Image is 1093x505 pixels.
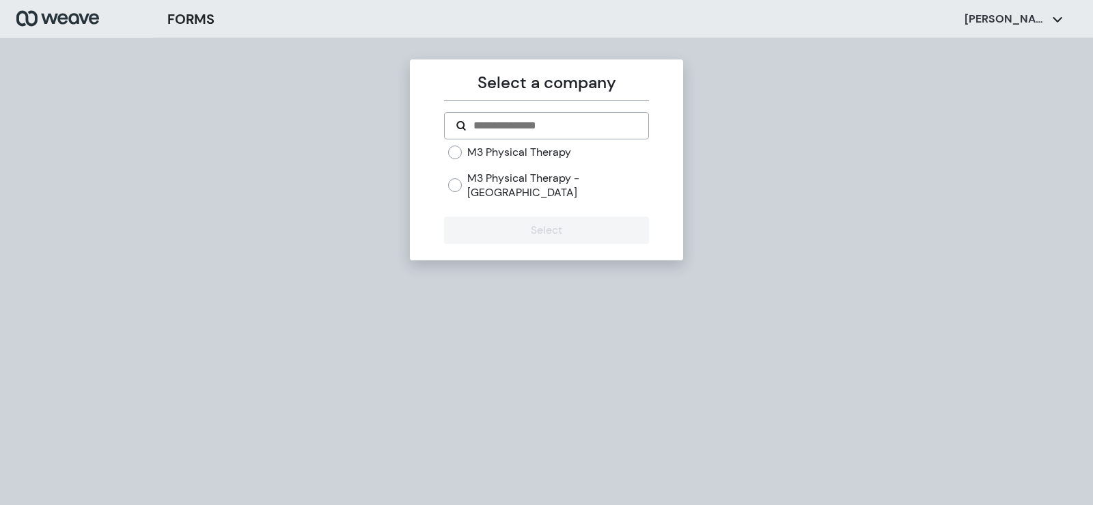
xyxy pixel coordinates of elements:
[467,171,648,200] label: M3 Physical Therapy - [GEOGRAPHIC_DATA]
[467,145,571,160] label: M3 Physical Therapy
[472,118,637,134] input: Search
[444,217,648,244] button: Select
[965,12,1047,27] p: [PERSON_NAME]
[444,70,648,95] p: Select a company
[167,9,215,29] h3: FORMS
